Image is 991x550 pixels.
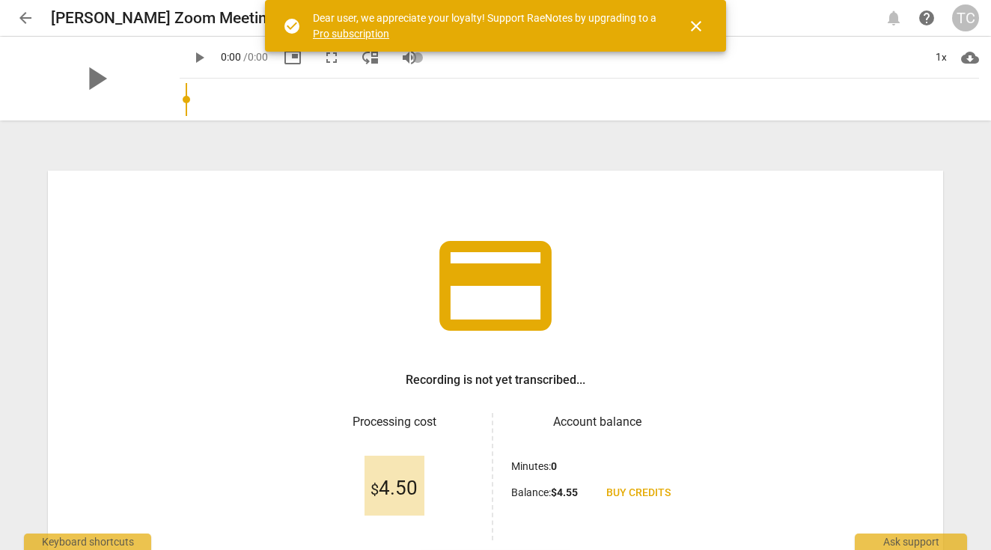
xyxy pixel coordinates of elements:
[678,8,714,44] button: Close
[511,459,557,474] p: Minutes :
[283,17,301,35] span: check_circle
[952,4,979,31] button: TC
[606,486,671,501] span: Buy credits
[511,485,578,501] p: Balance :
[357,44,384,71] button: View player as separate pane
[221,51,241,63] span: 0:00
[16,9,34,27] span: arrow_back
[428,219,563,353] span: credit_card
[961,49,979,67] span: cloud_download
[308,413,480,431] h3: Processing cost
[511,413,683,431] h3: Account balance
[190,49,208,67] span: play_arrow
[855,534,967,550] div: Ask support
[243,51,268,63] span: / 0:00
[186,44,213,71] button: Play
[913,4,940,31] a: Help
[76,59,115,98] span: play_arrow
[551,486,578,498] b: $ 4.55
[313,10,660,41] div: Dear user, we appreciate your loyalty! Support RaeNotes by upgrading to a
[313,28,389,40] a: Pro subscription
[371,480,379,498] span: $
[323,49,341,67] span: fullscreen
[24,534,151,550] div: Keyboard shortcuts
[551,460,557,472] b: 0
[406,371,585,389] h3: Recording is not yet transcribed...
[594,480,683,507] a: Buy credits
[927,46,955,70] div: 1x
[400,49,418,67] span: volume_up
[918,9,936,27] span: help
[371,477,418,500] span: 4.50
[396,44,423,71] button: Volume
[284,49,302,67] span: picture_in_picture
[51,9,276,28] h2: [PERSON_NAME] Zoom Meeting
[362,49,379,67] span: move_down
[279,44,306,71] button: Picture in picture
[687,17,705,35] span: close
[318,44,345,71] button: Fullscreen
